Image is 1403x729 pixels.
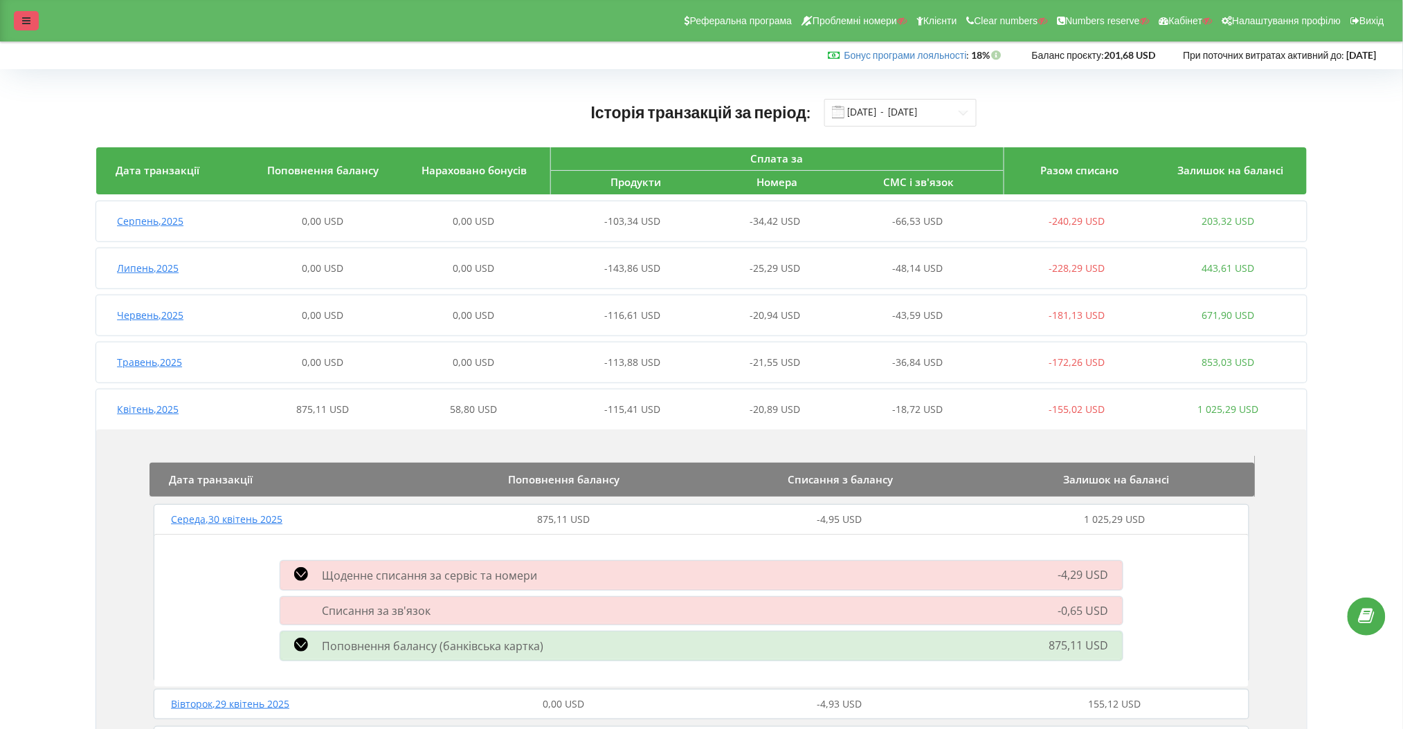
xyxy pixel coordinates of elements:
span: Проблемні номери [813,15,897,26]
span: Кабінет [1169,15,1203,26]
span: -4,93 USD [817,697,862,710]
span: -172,26 USD [1049,356,1105,369]
a: Бонус програми лояльності [844,49,967,61]
span: -36,84 USD [893,356,943,369]
strong: 18% [972,49,1004,61]
span: Поповнення балансу [268,163,379,177]
span: Історія транзакцій за період: [591,102,811,122]
span: Щоденне списання за сервіс та номери [322,568,537,583]
span: 0,00 USD [453,308,494,322]
span: -21,55 USD [750,356,801,369]
span: Баланс проєкту: [1032,49,1105,61]
span: 0,00 USD [302,261,343,275]
span: Квітень , 2025 [117,403,179,416]
span: Вівторок , 29 квітень 2025 [171,697,289,710]
span: : [844,49,970,61]
span: -115,41 USD [605,403,661,416]
span: -181,13 USD [1049,308,1105,322]
span: Залишок на балансі [1064,472,1170,486]
span: 203,32 USD [1202,214,1254,228]
span: Numbers reserve [1066,15,1140,26]
span: 671,90 USD [1202,308,1254,322]
span: -0,65 USD [1058,604,1109,619]
span: 853,03 USD [1202,356,1254,369]
span: -66,53 USD [893,214,943,228]
span: -155,02 USD [1049,403,1105,416]
span: -116,61 USD [605,308,661,322]
span: 0,00 USD [302,308,343,322]
span: 875,11 USD [1049,638,1109,654]
span: -20,94 USD [750,308,801,322]
span: 0,00 USD [543,697,584,710]
span: Реферальна програма [690,15,793,26]
span: Середа , 30 квітень 2025 [171,513,282,526]
span: 0,00 USD [302,214,343,228]
span: -240,29 USD [1049,214,1105,228]
span: -48,14 USD [893,261,943,275]
span: Продукти [610,175,661,189]
span: -43,59 USD [893,308,943,322]
span: СМС і зв'язок [883,175,954,189]
strong: 201,68 USD [1105,49,1156,61]
span: -25,29 USD [750,261,801,275]
span: Сплата за [751,151,804,165]
span: -18,72 USD [893,403,943,416]
span: 0,00 USD [453,214,494,228]
span: Поповнення балансу (банківська картка) [322,638,543,654]
span: 155,12 USD [1089,697,1141,710]
span: Клієнти [923,15,957,26]
span: При поточних витратах активний до: [1184,49,1345,61]
span: 1 025,29 USD [1197,403,1258,416]
span: Липень , 2025 [117,261,179,275]
span: Залишок на балансі [1178,163,1284,177]
span: 0,00 USD [302,356,343,369]
span: Дата транзакції [116,163,199,177]
span: Списання за зв'язок [322,604,431,619]
span: Clear numbers [975,15,1038,26]
span: 1 025,29 USD [1085,513,1146,526]
span: Червень , 2025 [117,308,183,322]
span: Нараховано бонусів [422,163,527,177]
span: 443,61 USD [1202,261,1254,275]
span: Номера [757,175,797,189]
span: -20,89 USD [750,403,801,416]
span: Травень , 2025 [117,356,182,369]
span: Налаштування профілю [1232,15,1341,26]
span: Дата транзакції [169,472,253,486]
strong: [DATE] [1347,49,1377,61]
span: -103,34 USD [605,214,661,228]
span: 875,11 USD [296,403,349,416]
span: -228,29 USD [1049,261,1105,275]
span: Серпень , 2025 [117,214,183,228]
span: -113,88 USD [605,356,661,369]
span: -143,86 USD [605,261,661,275]
span: -4,29 USD [1058,568,1109,583]
span: Списання з балансу [788,472,893,486]
span: 0,00 USD [453,261,494,275]
span: Разом списано [1040,163,1119,177]
span: Вихід [1360,15,1384,26]
span: 0,00 USD [453,356,494,369]
span: Поповнення балансу [508,472,619,486]
span: 58,80 USD [450,403,497,416]
span: -34,42 USD [750,214,801,228]
span: 875,11 USD [537,513,590,526]
span: -4,95 USD [817,513,862,526]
